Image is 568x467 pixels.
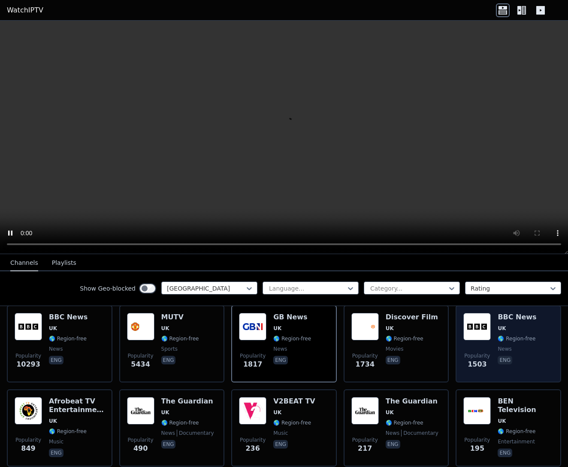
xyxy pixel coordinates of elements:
h6: MUTV [161,313,199,321]
span: Popularity [352,437,378,443]
h6: BEN Television [498,397,553,414]
span: UK [49,325,57,332]
span: 🌎 Region-free [386,419,423,426]
label: Show Geo-blocked [80,284,136,293]
span: 🌎 Region-free [273,419,311,426]
img: Discover Film [351,313,379,340]
span: UK [273,325,281,332]
span: 🌎 Region-free [49,335,87,342]
span: 🌎 Region-free [161,335,199,342]
span: 🌎 Region-free [273,335,311,342]
p: eng [386,440,400,449]
span: UK [498,418,506,425]
h6: Discover Film [386,313,438,321]
h6: Afrobeat TV Entertainment [49,397,105,414]
a: WatchIPTV [7,5,43,15]
span: UK [273,409,281,416]
span: news [386,430,399,437]
span: UK [386,325,394,332]
span: 🌎 Region-free [498,335,535,342]
span: 236 [245,443,260,454]
span: documentary [401,430,438,437]
h6: The Guardian [161,397,214,406]
span: Popularity [464,352,490,359]
h6: BBC News [49,313,88,321]
span: Popularity [240,352,266,359]
span: news [498,346,511,352]
span: documentary [177,430,214,437]
span: 849 [21,443,35,454]
span: Popularity [128,437,154,443]
span: UK [161,325,169,332]
span: UK [386,409,394,416]
img: BEN Television [463,397,491,425]
span: 217 [358,443,372,454]
span: sports [161,346,178,352]
button: Channels [10,255,38,271]
h6: BBC News [498,313,536,321]
span: 1817 [243,359,263,370]
span: movies [386,346,404,352]
span: Popularity [464,437,490,443]
span: 490 [133,443,148,454]
img: V2BEAT TV [239,397,266,425]
p: eng [161,356,176,364]
span: 🌎 Region-free [498,428,535,435]
p: eng [49,449,63,457]
span: news [161,430,175,437]
p: eng [273,356,288,364]
p: eng [161,440,176,449]
span: UK [49,418,57,425]
p: eng [49,356,63,364]
button: Playlists [52,255,76,271]
img: Afrobeat TV Entertainment [15,397,42,425]
span: 🌎 Region-free [386,335,423,342]
span: news [49,346,63,352]
span: 195 [470,443,484,454]
p: eng [386,356,400,364]
img: The Guardian [127,397,154,425]
span: Popularity [15,437,41,443]
img: GB News [239,313,266,340]
span: Popularity [352,352,378,359]
p: eng [273,440,288,449]
span: Popularity [15,352,41,359]
span: 🌎 Region-free [161,419,199,426]
span: 10293 [16,359,40,370]
img: MUTV [127,313,154,340]
span: 1734 [356,359,375,370]
span: music [49,438,63,445]
img: The Guardian [351,397,379,425]
span: 1503 [468,359,487,370]
span: music [273,430,288,437]
span: UK [161,409,169,416]
h6: The Guardian [386,397,438,406]
p: eng [498,449,512,457]
span: 5434 [131,359,150,370]
span: entertainment [498,438,535,445]
h6: GB News [273,313,311,321]
h6: V2BEAT TV [273,397,315,406]
span: Popularity [240,437,266,443]
img: BBC News [15,313,42,340]
span: 🌎 Region-free [49,428,87,435]
img: BBC News [463,313,491,340]
span: Popularity [128,352,154,359]
span: UK [498,325,506,332]
p: eng [498,356,512,364]
span: news [273,346,287,352]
